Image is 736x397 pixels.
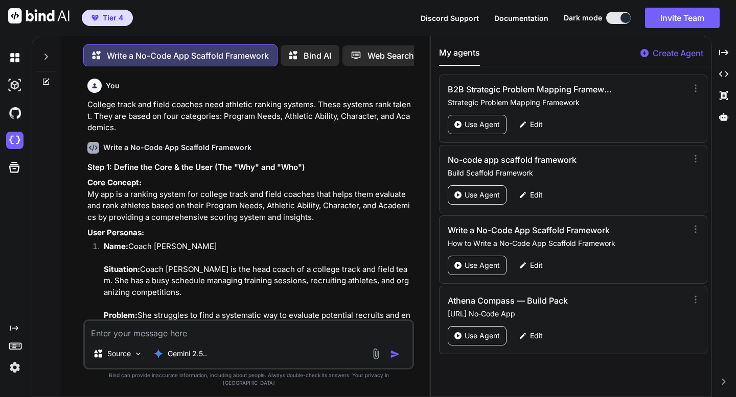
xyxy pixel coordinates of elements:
img: settings [6,359,24,376]
img: darkChat [6,49,24,66]
h3: Step 1: Define the Core & the User (The "Why" and "Who") [87,162,411,173]
p: Use Agent [465,331,500,341]
p: Use Agent [465,260,500,270]
img: icon [390,349,400,359]
p: Web Search [367,49,414,62]
h3: Write a No-Code App Scaffold Framework [448,224,616,236]
button: Discord Support [421,13,479,23]
p: Edit [530,119,543,130]
p: Build Scaffold Framework [448,168,688,178]
button: Invite Team [645,8,720,28]
p: [URL] No‑Code App [448,309,688,319]
p: Gemini 2.5.. [168,349,207,359]
p: Use Agent [465,119,500,130]
p: My app is a ranking system for college track and field coaches that helps them evaluate and rank ... [87,177,411,223]
h3: B2B Strategic Problem Mapping Framework [448,83,616,95]
p: Strategic Problem Mapping Framework [448,97,688,108]
strong: Situation: [104,264,140,274]
h6: You [106,81,120,91]
img: darkAi-studio [6,77,24,94]
p: Edit [530,331,543,341]
img: Bind AI [8,8,70,23]
img: premium [91,15,99,21]
p: Edit [530,190,543,200]
img: githubDark [6,104,24,121]
h6: Write a No-Code App Scaffold Framework [103,142,251,153]
p: Write a No-Code App Scaffold Framework [107,49,269,62]
p: Create Agent [653,47,703,59]
p: Bind AI [304,49,331,62]
strong: Name: [104,241,128,251]
p: How to Write a No-Code App Scaffold Framework [448,238,688,249]
p: Edit [530,260,543,270]
h3: No-code app scaffold framework [448,154,616,166]
strong: Problem: [104,310,137,320]
p: Bind can provide inaccurate information, including about people. Always double-check its answers.... [83,371,413,387]
span: Tier 4 [103,13,123,23]
span: Documentation [494,14,548,22]
p: Coach [PERSON_NAME] Coach [PERSON_NAME] is the head coach of a college track and field team. She ... [104,241,411,367]
p: Use Agent [465,190,500,200]
span: Dark mode [564,13,602,23]
p: Source [107,349,131,359]
img: attachment [370,348,382,360]
button: Documentation [494,13,548,23]
h3: Athena Compass — Build Pack [448,294,616,307]
img: Pick Models [134,350,143,358]
strong: Core Concept: [87,178,142,187]
img: cloudideIcon [6,132,24,149]
button: premiumTier 4 [82,10,133,26]
span: Discord Support [421,14,479,22]
img: Gemini 2.5 Pro [153,349,164,359]
p: College track and field coaches need athletic ranking systems. These systems rank talent. They ar... [87,99,411,134]
button: My agents [439,46,480,66]
strong: User Personas: [87,228,144,237]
